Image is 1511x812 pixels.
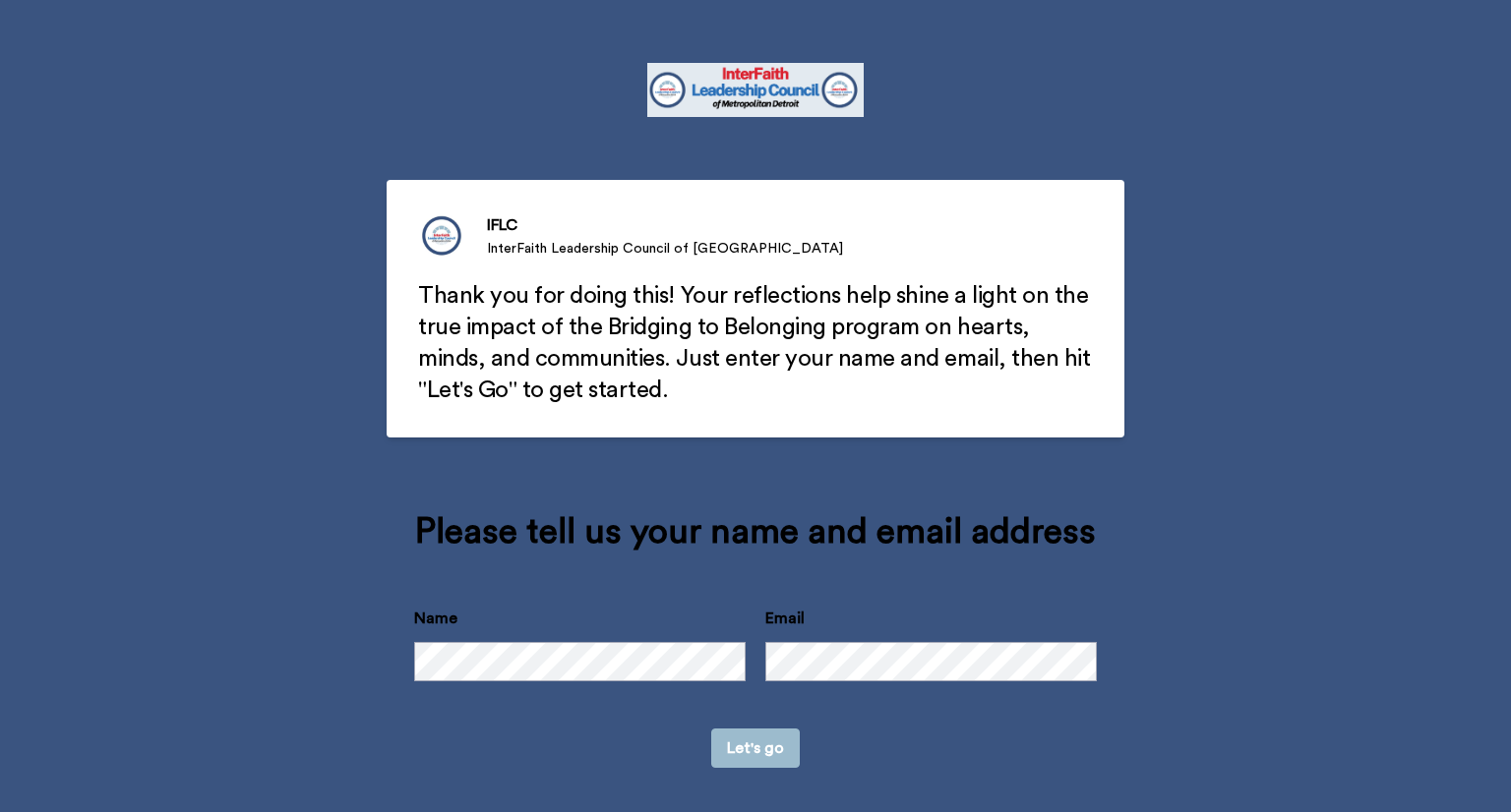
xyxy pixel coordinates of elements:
div: IFLC [487,213,843,237]
div: InterFaith Leadership Council of [GEOGRAPHIC_DATA] [487,239,843,259]
button: Let's go [711,728,800,768]
label: Email [765,607,805,630]
span: Thank you for doing this! Your reflections help shine a light on the true impact of the Bridging ... [418,284,1096,402]
label: Name [414,607,457,630]
img: InterFaith Leadership Council of Metropolitan Detroit [418,211,467,261]
div: Please tell us your name and email address [414,512,1097,551]
img: https://cdn.bonjoro.com/media/af763020-4ad5-44be-85c4-e19462f788d1/2ab9b157-cf12-4eac-8e93-0e1cd2... [647,63,864,117]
